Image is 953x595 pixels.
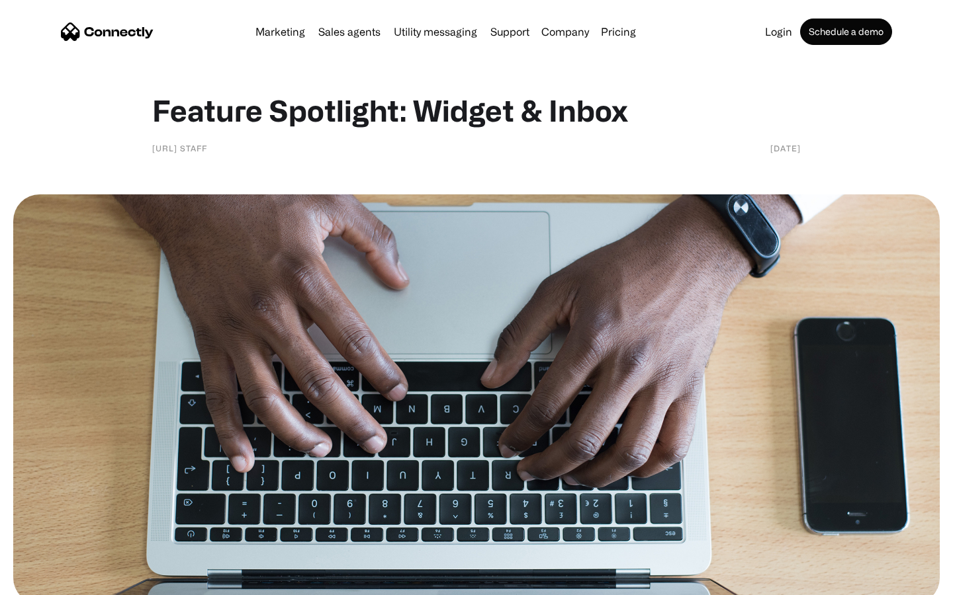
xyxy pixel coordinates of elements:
a: Login [760,26,797,37]
a: Marketing [250,26,310,37]
a: Sales agents [313,26,386,37]
aside: Language selected: English [13,572,79,590]
div: Company [541,22,589,41]
div: [URL] staff [152,141,207,155]
a: Support [485,26,535,37]
h1: Feature Spotlight: Widget & Inbox [152,93,801,128]
ul: Language list [26,572,79,590]
div: [DATE] [770,141,801,155]
a: Utility messaging [388,26,482,37]
a: Pricing [596,26,641,37]
a: Schedule a demo [800,19,892,45]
